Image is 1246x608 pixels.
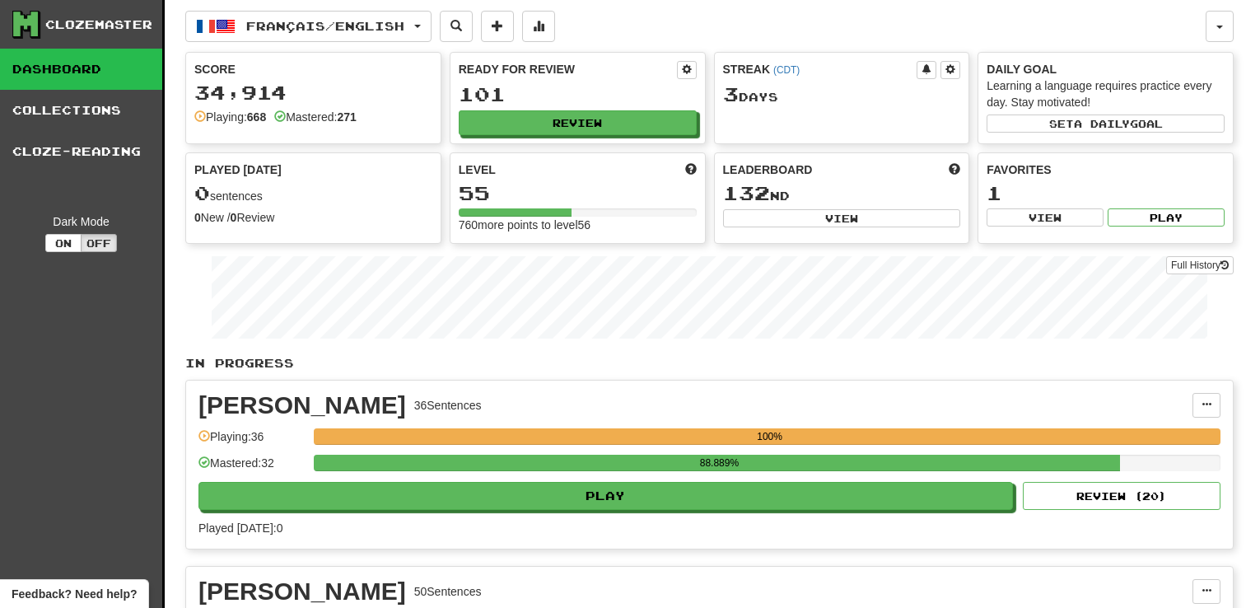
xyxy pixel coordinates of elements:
[459,183,697,203] div: 55
[247,110,266,124] strong: 668
[440,11,473,42] button: Search sentences
[12,213,150,230] div: Dark Mode
[194,109,266,125] div: Playing:
[1166,256,1234,274] a: Full History
[949,161,960,178] span: This week in points, UTC
[194,209,432,226] div: New / Review
[198,428,306,456] div: Playing: 36
[12,586,137,602] span: Open feedback widget
[987,161,1225,178] div: Favorites
[723,161,813,178] span: Leaderboard
[723,61,917,77] div: Streak
[987,61,1225,77] div: Daily Goal
[194,181,210,204] span: 0
[723,82,739,105] span: 3
[45,16,152,33] div: Clozemaster
[198,455,306,482] div: Mastered: 32
[246,19,404,33] span: Français / English
[987,77,1225,110] div: Learning a language requires practice every day. Stay motivated!
[723,209,961,227] button: View
[198,521,282,535] span: Played [DATE]: 0
[723,183,961,204] div: nd
[1023,482,1220,510] button: Review (20)
[194,183,432,204] div: sentences
[81,234,117,252] button: Off
[319,455,1119,471] div: 88.889%
[987,183,1225,203] div: 1
[685,161,697,178] span: Score more points to level up
[198,482,1013,510] button: Play
[414,397,482,414] div: 36 Sentences
[337,110,356,124] strong: 271
[198,579,406,604] div: [PERSON_NAME]
[414,583,482,600] div: 50 Sentences
[194,211,201,224] strong: 0
[522,11,555,42] button: More stats
[319,428,1220,445] div: 100%
[459,217,697,233] div: 760 more points to level 56
[723,181,770,204] span: 132
[1108,208,1225,227] button: Play
[987,208,1104,227] button: View
[231,211,237,224] strong: 0
[459,161,496,178] span: Level
[198,393,406,418] div: [PERSON_NAME]
[194,82,432,103] div: 34,914
[459,110,697,135] button: Review
[459,61,677,77] div: Ready for Review
[185,11,432,42] button: Français/English
[481,11,514,42] button: Add sentence to collection
[459,84,697,105] div: 101
[45,234,82,252] button: On
[274,109,357,125] div: Mastered:
[987,115,1225,133] button: Seta dailygoal
[194,161,282,178] span: Played [DATE]
[194,61,432,77] div: Score
[723,84,961,105] div: Day s
[773,64,800,76] a: (CDT)
[185,355,1234,372] p: In Progress
[1074,118,1130,129] span: a daily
